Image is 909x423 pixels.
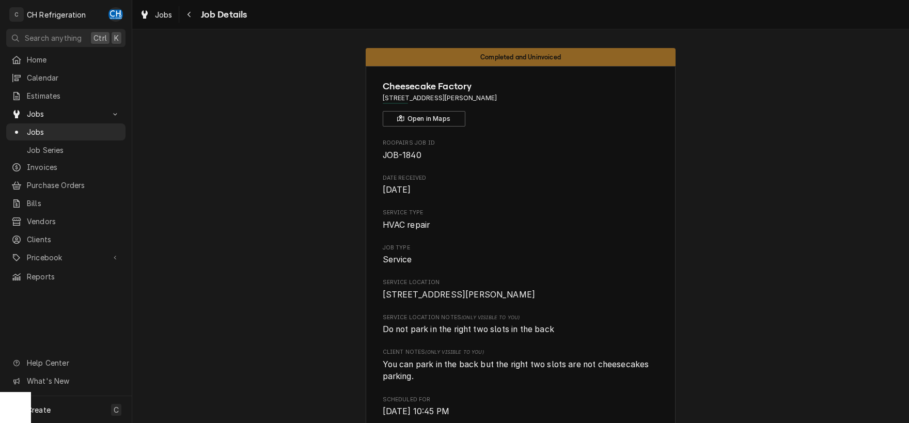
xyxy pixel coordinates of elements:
span: Estimates [27,90,120,101]
a: Home [6,51,126,68]
span: Client Notes [383,348,659,356]
span: (Only Visible to You) [461,315,520,320]
div: Status [366,48,676,66]
span: Job Type [383,254,659,266]
div: [object Object] [383,314,659,336]
span: Completed and Uninvoiced [480,54,561,60]
span: [object Object] [383,323,659,336]
span: Service Type [383,209,659,217]
a: Clients [6,231,126,248]
span: HVAC repair [383,220,430,230]
span: Service Location Notes [383,314,659,322]
span: Create [27,405,51,414]
span: Purchase Orders [27,180,120,191]
span: Clients [27,234,120,245]
span: Service Location [383,278,659,287]
span: What's New [27,375,119,386]
span: Service Type [383,219,659,231]
a: Estimates [6,87,126,104]
div: Scheduled For [383,396,659,418]
div: Service Type [383,209,659,231]
span: Roopairs Job ID [383,149,659,162]
span: Service Location [383,289,659,301]
span: Job Series [27,145,120,155]
span: Pricebook [27,252,105,263]
span: Service [383,255,412,264]
span: [object Object] [383,358,659,383]
a: Job Series [6,142,126,159]
span: Do not park in the right two slots in the back [383,324,554,334]
span: You can park in the back but the right two slots are not cheesecakes parking. [383,359,651,382]
a: Go to What's New [6,372,126,389]
a: Calendar [6,69,126,86]
div: Chris Hiraga's Avatar [108,7,123,22]
span: Roopairs Job ID [383,139,659,147]
span: Address [383,93,659,103]
a: Invoices [6,159,126,176]
span: [DATE] 10:45 PM [383,406,449,416]
button: Search anythingCtrlK [6,29,126,47]
div: Job Type [383,244,659,266]
div: Roopairs Job ID [383,139,659,161]
span: Bills [27,198,120,209]
span: Ctrl [93,33,107,43]
span: Jobs [155,9,173,20]
a: Purchase Orders [6,177,126,194]
span: Jobs [27,108,105,119]
span: Job Type [383,244,659,252]
span: Search anything [25,33,82,43]
span: Vendors [27,216,120,227]
span: C [114,404,119,415]
span: Jobs [27,127,120,137]
span: (Only Visible to You) [425,349,483,355]
div: Client Information [383,80,659,127]
span: Home [27,54,120,65]
a: Jobs [135,6,177,23]
span: JOB-1840 [383,150,421,160]
button: Navigate back [181,6,198,23]
span: Help Center [27,357,119,368]
span: Invoices [27,162,120,173]
span: Job Details [198,8,247,22]
a: Go to Pricebook [6,249,126,266]
div: CH [108,7,123,22]
span: Date Received [383,174,659,182]
div: C [9,7,24,22]
div: Service Location [383,278,659,301]
span: Name [383,80,659,93]
span: Scheduled For [383,405,659,418]
span: K [114,33,119,43]
a: Vendors [6,213,126,230]
a: Bills [6,195,126,212]
span: [DATE] [383,185,411,195]
span: Date Received [383,184,659,196]
a: Reports [6,268,126,285]
button: Open in Maps [383,111,465,127]
div: Date Received [383,174,659,196]
a: Jobs [6,123,126,140]
a: Go to Help Center [6,354,126,371]
span: [STREET_ADDRESS][PERSON_NAME] [383,290,536,300]
span: Reports [27,271,120,282]
a: Go to Jobs [6,105,126,122]
span: Calendar [27,72,120,83]
span: Scheduled For [383,396,659,404]
div: CH Refrigeration [27,9,86,20]
div: [object Object] [383,348,659,383]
